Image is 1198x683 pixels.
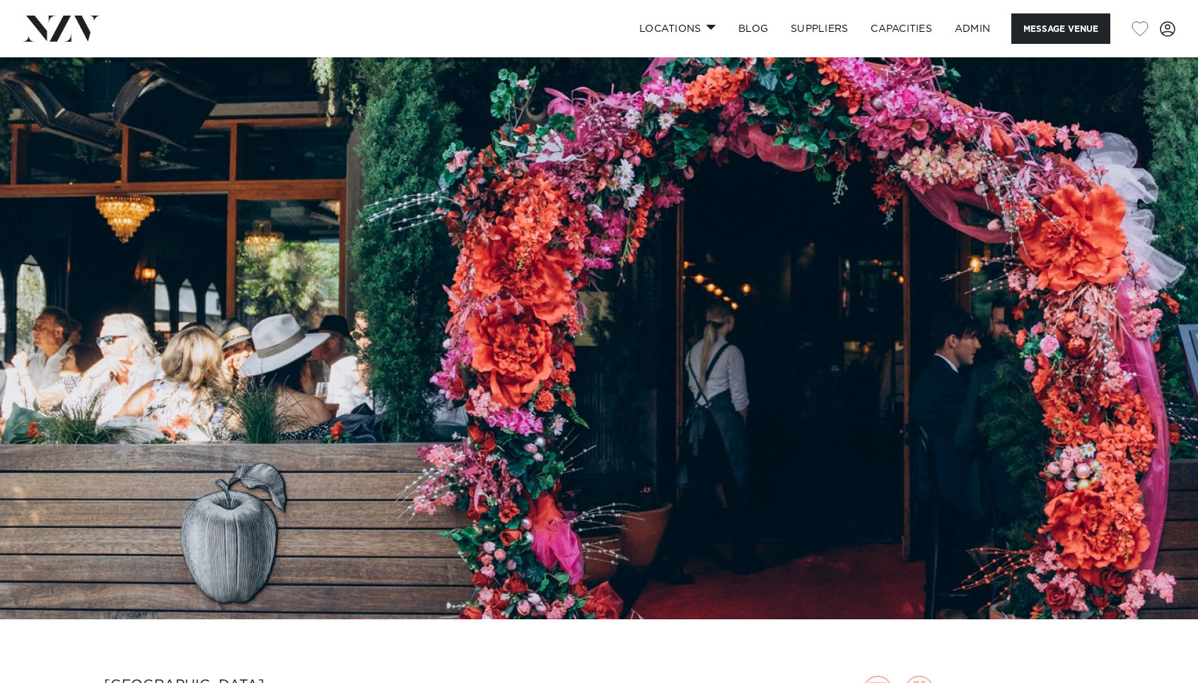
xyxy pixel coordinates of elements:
[628,13,727,44] a: Locations
[1011,13,1110,44] button: Message Venue
[23,16,100,41] img: nzv-logo.png
[859,13,943,44] a: Capacities
[779,13,859,44] a: SUPPLIERS
[943,13,1001,44] a: ADMIN
[727,13,779,44] a: BLOG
